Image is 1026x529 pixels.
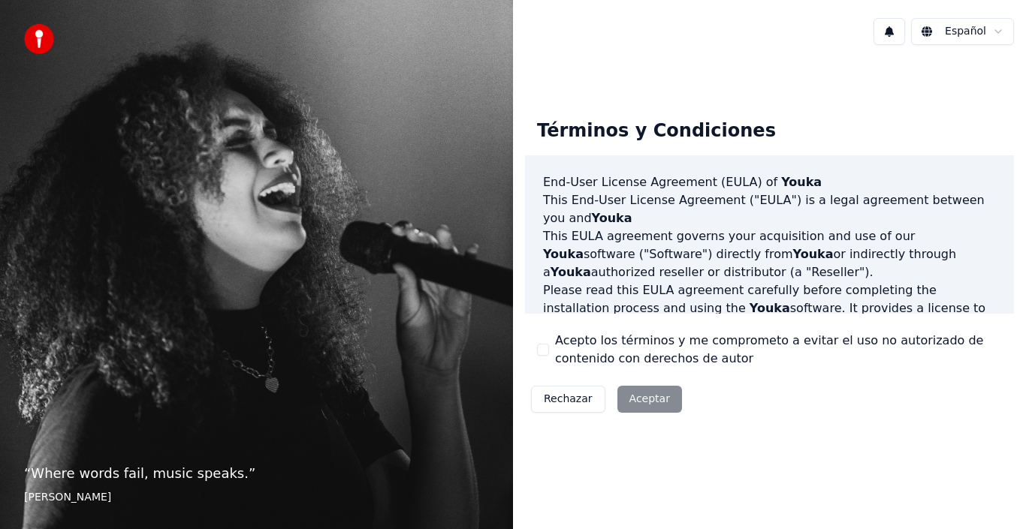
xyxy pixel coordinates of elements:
h3: End-User License Agreement (EULA) of [543,173,996,191]
footer: [PERSON_NAME] [24,490,489,505]
p: This EULA agreement governs your acquisition and use of our software ("Software") directly from o... [543,227,996,281]
img: youka [24,24,54,54]
p: This End-User License Agreement ("EULA") is a legal agreement between you and [543,191,996,227]
span: Youka [781,175,822,189]
span: Youka [750,301,790,315]
span: Youka [543,247,584,261]
span: Youka [551,265,591,279]
div: Términos y Condiciones [525,107,788,155]
button: Rechazar [531,386,605,413]
label: Acepto los términos y me comprometo a evitar el uso no autorizado de contenido con derechos de autor [555,332,1002,368]
p: Please read this EULA agreement carefully before completing the installation process and using th... [543,281,996,353]
p: “ Where words fail, music speaks. ” [24,463,489,484]
span: Youka [592,211,632,225]
span: Youka [793,247,834,261]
